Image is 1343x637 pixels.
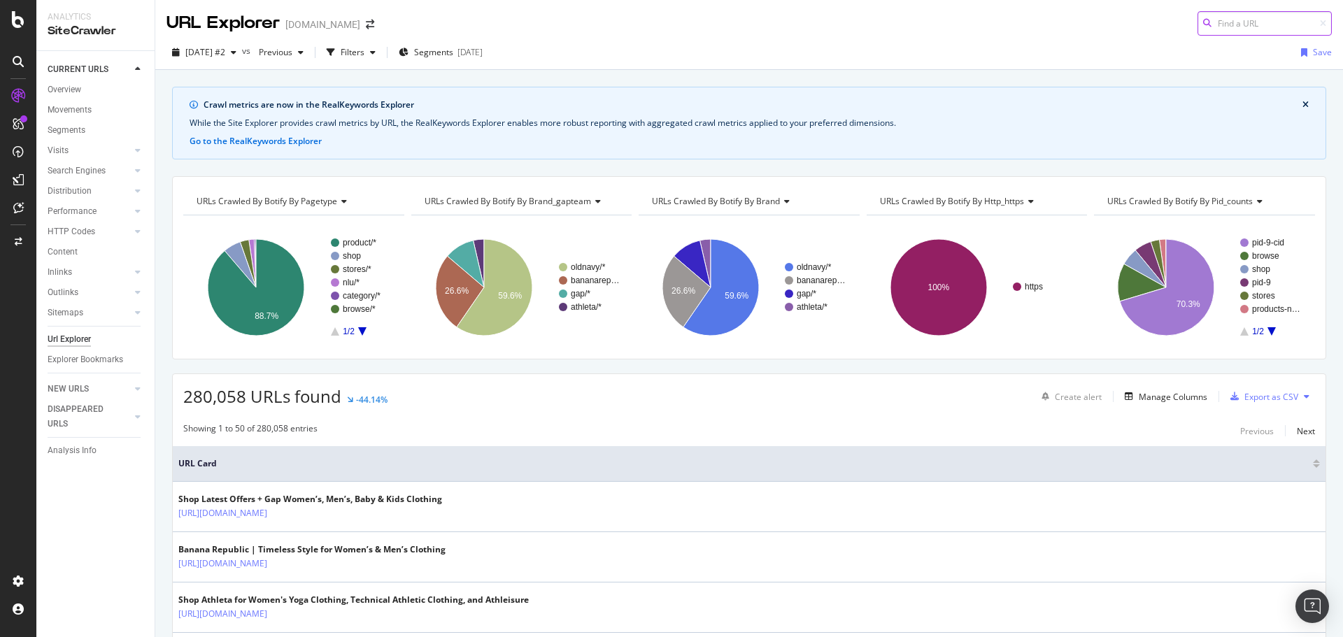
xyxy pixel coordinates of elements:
div: Url Explorer [48,332,91,347]
span: URLs Crawled By Botify By pid_counts [1107,195,1253,207]
text: pid-9 [1252,278,1271,287]
a: HTTP Codes [48,224,131,239]
text: 26.6% [445,286,469,296]
div: Filters [341,46,364,58]
div: Crawl metrics are now in the RealKeywords Explorer [204,99,1302,111]
h4: URLs Crawled By Botify By pid_counts [1104,190,1302,213]
span: Previous [253,46,292,58]
svg: A chart. [183,227,404,348]
a: Content [48,245,145,259]
text: product/* [343,238,376,248]
text: bananarep… [797,275,845,285]
button: Export as CSV [1225,385,1298,408]
text: shop [343,251,361,261]
a: Inlinks [48,265,131,280]
text: https [1025,282,1043,292]
div: Content [48,245,78,259]
text: stores/* [343,264,371,274]
div: Create alert [1055,391,1102,403]
div: Outlinks [48,285,78,300]
button: [DATE] #2 [166,41,242,64]
input: Find a URL [1198,11,1332,36]
svg: A chart. [639,227,858,348]
a: Movements [48,103,145,117]
text: 70.3% [1177,299,1200,309]
svg: A chart. [1094,227,1313,348]
a: NEW URLS [48,382,131,396]
a: Distribution [48,184,131,199]
text: 59.6% [498,291,522,301]
button: Previous [1240,422,1274,439]
a: CURRENT URLS [48,62,131,77]
svg: A chart. [411,227,632,348]
a: Search Engines [48,164,131,178]
div: Save [1313,46,1332,58]
button: Next [1297,422,1315,439]
text: oldnavy/* [571,262,606,272]
div: Open Intercom Messenger [1295,589,1329,623]
text: nlu/* [343,278,360,287]
a: Visits [48,143,131,158]
text: shop [1252,264,1270,274]
text: gap/* [797,289,816,299]
div: -44.14% [356,394,388,406]
button: close banner [1299,96,1312,114]
text: 1/2 [1253,327,1265,336]
button: Create alert [1036,385,1102,408]
div: Performance [48,204,97,219]
text: 100% [928,282,949,292]
a: [URL][DOMAIN_NAME] [178,557,267,571]
text: athleta/* [571,302,602,312]
text: browse/* [343,304,376,314]
div: Previous [1240,425,1274,437]
text: stores [1252,291,1275,301]
button: Save [1295,41,1332,64]
h4: URLs Crawled By Botify By brand_gapteam [422,190,620,213]
span: 2025 Oct. 1st #2 [185,46,225,58]
a: [URL][DOMAIN_NAME] [178,506,267,520]
div: Inlinks [48,265,72,280]
text: 26.6% [671,286,695,296]
div: Banana Republic | Timeless Style for Women’s & Men’s Clothing [178,543,446,556]
a: Analysis Info [48,443,145,458]
div: URL Explorer [166,11,280,35]
div: HTTP Codes [48,224,95,239]
div: Distribution [48,184,92,199]
div: Sitemaps [48,306,83,320]
a: Overview [48,83,145,97]
div: CURRENT URLS [48,62,108,77]
div: Analytics [48,11,143,23]
text: oldnavy/* [797,262,832,272]
text: pid-9-cid [1252,238,1284,248]
svg: A chart. [867,227,1086,348]
span: URLs Crawled By Botify By brand_gapteam [425,195,591,207]
div: Search Engines [48,164,106,178]
div: Visits [48,143,69,158]
div: SiteCrawler [48,23,143,39]
span: vs [242,45,253,57]
text: browse [1252,251,1279,261]
a: Segments [48,123,145,138]
a: Url Explorer [48,332,145,347]
button: Segments[DATE] [393,41,488,64]
span: URLs Crawled By Botify By pagetype [197,195,337,207]
div: Manage Columns [1139,391,1207,403]
text: gap/* [571,289,590,299]
div: arrow-right-arrow-left [366,20,374,29]
div: [DOMAIN_NAME] [285,17,360,31]
div: Shop Latest Offers + Gap Women’s, Men’s, Baby & Kids Clothing [178,493,442,506]
span: 280,058 URLs found [183,385,341,408]
div: info banner [172,87,1326,159]
button: Filters [321,41,381,64]
a: Explorer Bookmarks [48,352,145,367]
h4: URLs Crawled By Botify By brand [649,190,847,213]
div: Explorer Bookmarks [48,352,123,367]
a: DISAPPEARED URLS [48,402,131,431]
button: Manage Columns [1119,388,1207,405]
div: Movements [48,103,92,117]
